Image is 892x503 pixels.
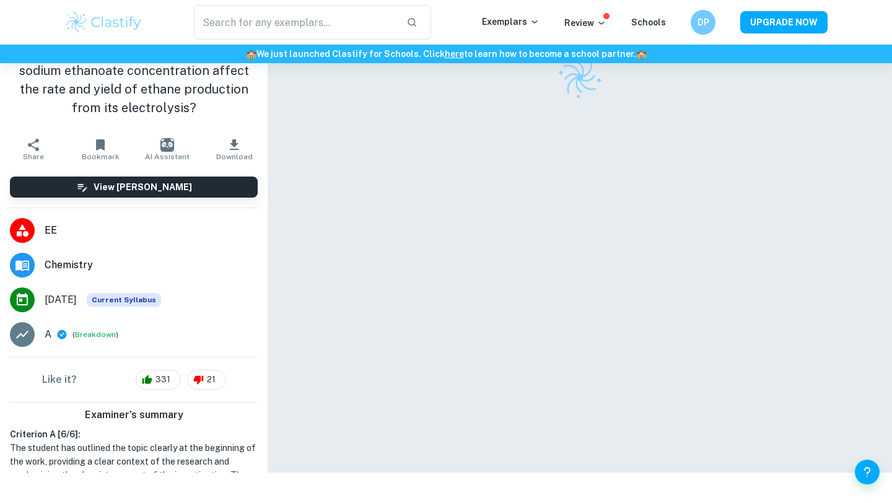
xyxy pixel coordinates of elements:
p: Review [564,16,606,30]
img: AI Assistant [160,138,174,152]
h6: DP [696,15,711,29]
span: AI Assistant [145,152,190,161]
h6: Examiner's summary [5,408,263,422]
p: Exemplars [482,15,540,28]
div: This exemplar is based on the current syllabus. Feel free to refer to it for inspiration/ideas wh... [87,293,161,307]
span: ( ) [72,329,118,341]
span: 331 [149,374,177,387]
button: Bookmark [67,132,134,167]
button: DP [691,10,715,35]
button: View [PERSON_NAME] [10,177,258,198]
span: Current Syllabus [87,293,161,307]
h6: Criterion A [ 6 / 6 ]: [10,427,258,441]
div: 331 [136,370,181,390]
span: Chemistry [45,258,258,273]
h6: Like it? [42,372,77,387]
span: [DATE] [45,292,77,307]
img: Clastify logo [549,47,610,108]
h6: We just launched Clastify for Schools. Click to learn how to become a school partner. [2,47,890,61]
button: Download [201,132,268,167]
p: A [45,327,51,342]
h1: The student has outlined the topic clearly at the beginning of the work, providing a clear contex... [10,441,258,482]
button: Help and Feedback [855,460,880,484]
button: AI Assistant [134,132,201,167]
div: 21 [187,370,226,390]
span: 21 [200,374,222,387]
span: 🏫 [636,49,647,59]
span: EE [45,223,258,238]
h1: How does varying the solution pH and sodium ethanoate concentration affect the rate and yield of ... [10,43,258,117]
a: Schools [631,17,666,27]
img: Clastify logo [64,10,143,35]
input: Search for any exemplars... [194,5,396,40]
span: 🏫 [246,49,256,59]
span: Share [23,152,44,161]
h6: View [PERSON_NAME] [94,180,192,194]
span: Bookmark [82,152,120,161]
a: here [445,49,464,59]
button: Breakdown [75,330,116,341]
button: UPGRADE NOW [740,11,828,33]
span: Download [216,152,253,161]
